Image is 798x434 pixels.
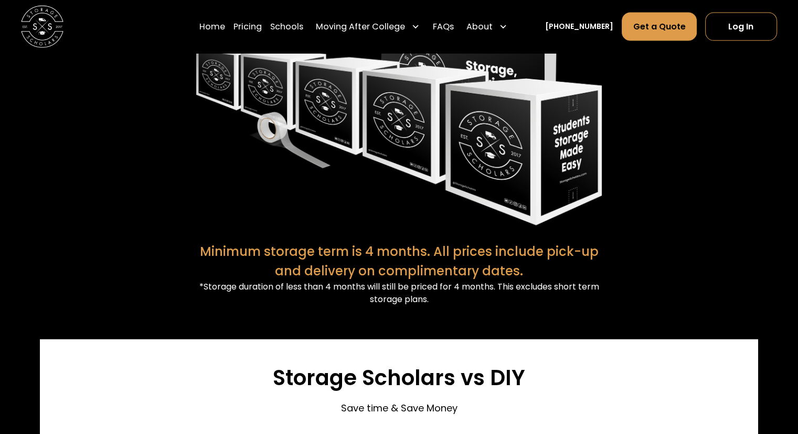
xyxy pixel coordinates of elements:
div: About [462,12,512,41]
a: Log In [705,12,777,40]
div: *Storage duration of less than 4 months will still be priced for 4 months. This excludes short te... [196,281,602,306]
a: Home [199,12,225,41]
div: Minimum storage term is 4 months. All prices include pick-up and delivery on complimentary dates. [196,242,602,281]
div: Moving After College [312,12,424,41]
div: About [466,20,493,33]
h3: Storage Scholars vs DIY [273,365,525,390]
img: Storage Scholars main logo [21,5,63,48]
a: Pricing [233,12,262,41]
p: Save time & Save Money [341,401,457,415]
a: FAQs [432,12,453,41]
a: [PHONE_NUMBER] [545,21,613,32]
a: Schools [270,12,303,41]
img: Storage Scholars packaging supplies. [196,28,602,226]
div: Moving After College [316,20,405,33]
a: Get a Quote [622,12,696,40]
